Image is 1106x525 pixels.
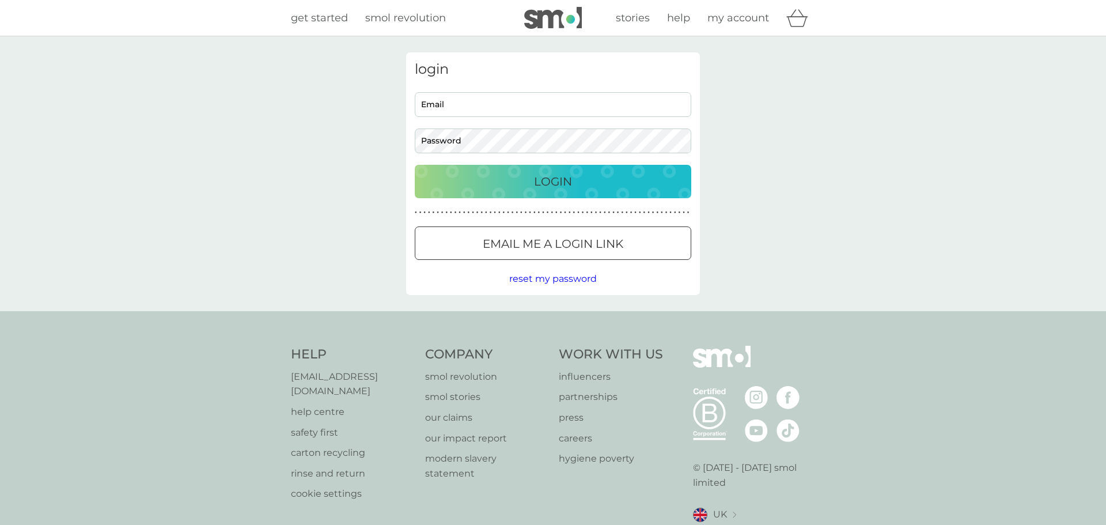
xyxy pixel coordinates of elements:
[520,210,522,216] p: ●
[428,210,430,216] p: ●
[612,210,615,216] p: ●
[643,210,646,216] p: ●
[415,61,691,78] h3: login
[569,210,571,216] p: ●
[616,12,650,24] span: stories
[599,210,601,216] p: ●
[617,210,619,216] p: ●
[538,210,540,216] p: ●
[669,210,672,216] p: ●
[425,431,548,446] p: our impact report
[291,10,348,27] a: get started
[503,210,505,216] p: ●
[667,10,690,27] a: help
[415,165,691,198] button: Login
[423,210,426,216] p: ●
[693,346,751,385] img: smol
[425,346,548,364] h4: Company
[425,369,548,384] a: smol revolution
[667,12,690,24] span: help
[586,210,588,216] p: ●
[529,210,531,216] p: ●
[512,210,514,216] p: ●
[291,466,414,481] a: rinse and return
[674,210,676,216] p: ●
[365,12,446,24] span: smol revolution
[437,210,439,216] p: ●
[687,210,690,216] p: ●
[679,210,681,216] p: ●
[291,12,348,24] span: get started
[485,210,487,216] p: ●
[516,210,518,216] p: ●
[291,405,414,420] a: help centre
[425,390,548,405] a: smol stories
[647,210,650,216] p: ●
[577,210,579,216] p: ●
[745,386,768,409] img: visit the smol Instagram page
[573,210,575,216] p: ●
[498,210,501,216] p: ●
[419,210,422,216] p: ●
[564,210,566,216] p: ●
[559,431,663,446] a: careers
[365,10,446,27] a: smol revolution
[454,210,457,216] p: ●
[472,210,474,216] p: ●
[291,425,414,440] p: safety first
[480,210,483,216] p: ●
[634,210,637,216] p: ●
[441,210,444,216] p: ●
[559,410,663,425] a: press
[665,210,668,216] p: ●
[582,210,584,216] p: ●
[525,210,527,216] p: ●
[483,235,623,253] p: Email me a login link
[707,10,769,27] a: my account
[555,210,558,216] p: ●
[652,210,654,216] p: ●
[425,451,548,481] a: modern slavery statement
[509,273,597,284] span: reset my password
[616,10,650,27] a: stories
[415,226,691,260] button: Email me a login link
[291,486,414,501] p: cookie settings
[433,210,435,216] p: ●
[590,210,593,216] p: ●
[476,210,479,216] p: ●
[509,271,597,286] button: reset my password
[621,210,623,216] p: ●
[656,210,658,216] p: ●
[490,210,492,216] p: ●
[463,210,465,216] p: ●
[291,369,414,399] a: [EMAIL_ADDRESS][DOMAIN_NAME]
[559,390,663,405] a: partnerships
[559,369,663,384] a: influencers
[733,512,736,518] img: select a new location
[560,210,562,216] p: ●
[559,451,663,466] a: hygiene poverty
[626,210,628,216] p: ●
[630,210,632,216] p: ●
[533,210,536,216] p: ●
[524,7,582,29] img: smol
[507,210,509,216] p: ●
[693,460,816,490] p: © [DATE] - [DATE] smol limited
[468,210,470,216] p: ●
[559,346,663,364] h4: Work With Us
[639,210,641,216] p: ●
[608,210,611,216] p: ●
[777,386,800,409] img: visit the smol Facebook page
[534,172,572,191] p: Login
[291,445,414,460] a: carton recycling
